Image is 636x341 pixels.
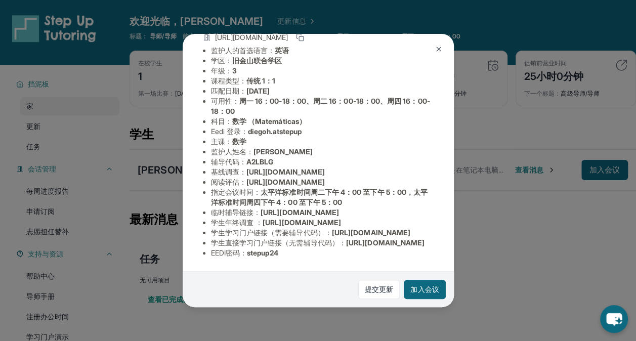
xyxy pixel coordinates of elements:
span: 传统 1：1 [246,76,275,85]
li: EEDI密码： [211,248,434,258]
button: 聊天按钮 [600,305,628,333]
span: stepup24 [247,248,278,257]
li: 课程类型： [211,76,434,86]
li: 主课： [211,137,434,147]
span: [URL][DOMAIN_NAME] [332,228,410,237]
li: 匹配日期： [211,86,434,96]
span: 周一 16：00-18：00、周二 16：00-18：00、周四 16：00-18：00 [211,97,430,115]
span: [URL][DOMAIN_NAME] [246,178,325,186]
span: 数学 （Matemáticas） [232,117,306,125]
button: Copy link [294,31,306,44]
span: [URL][DOMAIN_NAME] [263,218,341,227]
span: [URL][DOMAIN_NAME] [215,32,288,42]
span: [DATE] [246,87,270,95]
li: 科目： [211,116,434,126]
li: 临时辅导链接： [211,207,434,218]
span: 旧金山联合学区 [232,56,282,65]
a: 提交更新 [358,280,400,299]
span: 太平洋标准时间周二下午 4：00 至下午 5：00，太平洋标准时间周四下午 4：00 至下午 5：00 [211,188,428,206]
li: 阅读评估： [211,177,434,187]
span: [URL][DOMAIN_NAME] [261,208,339,217]
li: 学区： [211,56,434,66]
img: Close Icon [435,45,443,53]
span: 3 [232,66,237,75]
span: diegoh.atstepup [248,127,302,136]
span: 英语 [275,46,289,55]
li: 指定会议时间： [211,187,434,207]
li: 监护人姓名： [211,147,434,157]
li: 学生直接学习门户链接（无需辅导代码）： [211,238,434,248]
li: 基线调查： [211,167,434,177]
span: [URL][DOMAIN_NAME] [246,167,325,176]
li: 监护人的首选语言： [211,46,434,56]
span: [PERSON_NAME] [253,147,313,156]
li: 学生学习门户链接（需要辅导代码）： [211,228,434,238]
li: 可用性： [211,96,434,116]
span: A2LBLG [246,157,273,166]
li: 年级： [211,66,434,76]
button: 加入会议 [404,280,445,299]
li: Eedi 登录： [211,126,434,137]
span: [URL][DOMAIN_NAME] [346,238,425,247]
span: 数学 [232,137,246,146]
li: 辅导代码： [211,157,434,167]
li: 学生年终调查 ： [211,218,434,228]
